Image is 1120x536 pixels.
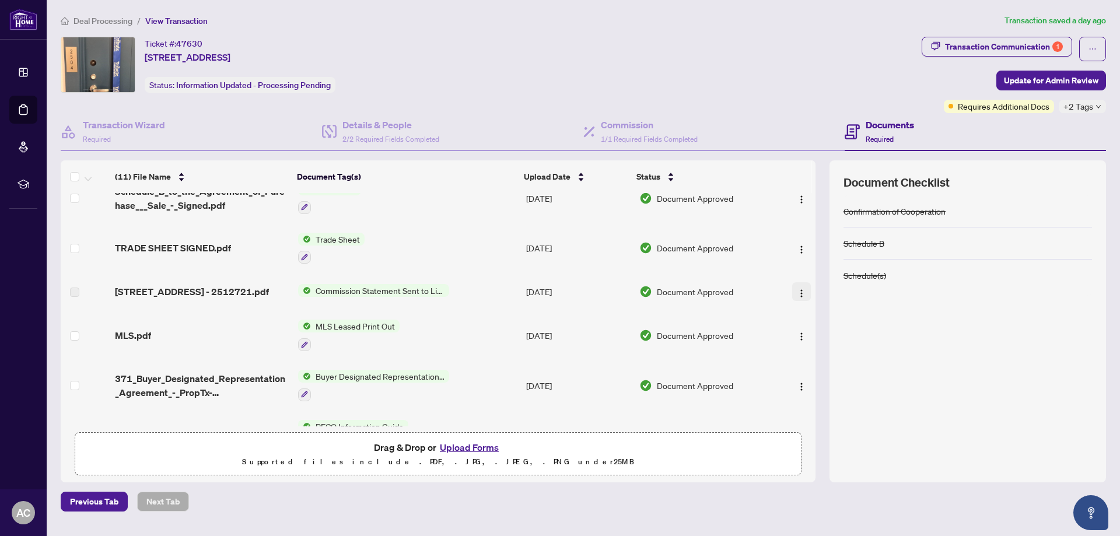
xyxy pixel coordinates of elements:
[792,326,811,345] button: Logo
[792,282,811,301] button: Logo
[636,170,660,183] span: Status
[958,100,1049,113] span: Requires Additional Docs
[342,118,439,132] h4: Details & People
[75,433,801,476] span: Drag & Drop orUpload FormsSupported files include .PDF, .JPG, .JPEG, .PNG under25MB
[115,372,288,400] span: 371_Buyer_Designated_Representation_Agreement_-_PropTx-[PERSON_NAME].pdf
[311,370,449,383] span: Buyer Designated Representation Agreement
[1063,100,1093,113] span: +2 Tags
[145,77,335,93] div: Status:
[298,420,408,451] button: Status IconRECO Information Guide
[115,170,171,183] span: (11) File Name
[524,170,570,183] span: Upload Date
[797,289,806,298] img: Logo
[137,14,141,27] li: /
[115,184,288,212] span: Schedule_B_to_the_Agreement_of_Purchase___Sale_-_Signed.pdf
[866,118,914,132] h4: Documents
[298,284,449,297] button: Status IconCommission Statement Sent to Listing Brokerage
[843,237,884,250] div: Schedule B
[657,329,733,342] span: Document Approved
[601,118,698,132] h4: Commission
[922,37,1072,57] button: Transaction Communication1
[521,411,635,461] td: [DATE]
[311,420,408,433] span: RECO Information Guide
[639,241,652,254] img: Document Status
[298,420,311,433] img: Status Icon
[797,382,806,391] img: Logo
[632,160,772,193] th: Status
[137,492,189,512] button: Next Tab
[1073,495,1108,530] button: Open asap
[145,16,208,26] span: View Transaction
[145,37,202,50] div: Ticket #:
[298,370,449,401] button: Status IconBuyer Designated Representation Agreement
[61,492,128,512] button: Previous Tab
[298,183,361,214] button: Status IconSchedule B
[866,135,894,143] span: Required
[115,328,151,342] span: MLS.pdf
[797,245,806,254] img: Logo
[1005,14,1106,27] article: Transaction saved a day ago
[342,135,439,143] span: 2/2 Required Fields Completed
[639,329,652,342] img: Document Status
[436,440,502,455] button: Upload Forms
[311,233,365,246] span: Trade Sheet
[1052,41,1063,52] div: 1
[1095,104,1101,110] span: down
[176,80,331,90] span: Information Updated - Processing Pending
[16,505,30,521] span: AC
[843,174,950,191] span: Document Checklist
[298,320,311,332] img: Status Icon
[521,273,635,310] td: [DATE]
[521,360,635,411] td: [DATE]
[110,160,292,193] th: (11) File Name
[797,195,806,204] img: Logo
[657,379,733,392] span: Document Approved
[792,239,811,257] button: Logo
[639,192,652,205] img: Document Status
[1004,71,1098,90] span: Update for Admin Review
[657,285,733,298] span: Document Approved
[843,205,946,218] div: Confirmation of Cooperation
[82,455,794,469] p: Supported files include .PDF, .JPG, .JPEG, .PNG under 25 MB
[945,37,1063,56] div: Transaction Communication
[639,379,652,392] img: Document Status
[311,320,400,332] span: MLS Leased Print Out
[83,135,111,143] span: Required
[792,189,811,208] button: Logo
[298,284,311,297] img: Status Icon
[797,332,806,341] img: Logo
[843,269,886,282] div: Schedule(s)
[521,223,635,274] td: [DATE]
[657,241,733,254] span: Document Approved
[61,37,135,92] img: IMG-E12168582_1.jpg
[298,233,365,264] button: Status IconTrade Sheet
[792,376,811,395] button: Logo
[298,233,311,246] img: Status Icon
[601,135,698,143] span: 1/1 Required Fields Completed
[996,71,1106,90] button: Update for Admin Review
[73,16,132,26] span: Deal Processing
[1088,45,1097,53] span: ellipsis
[311,284,449,297] span: Commission Statement Sent to Listing Brokerage
[298,320,400,351] button: Status IconMLS Leased Print Out
[9,9,37,30] img: logo
[70,492,118,511] span: Previous Tab
[657,192,733,205] span: Document Approved
[374,440,502,455] span: Drag & Drop or
[519,160,632,193] th: Upload Date
[521,173,635,223] td: [DATE]
[639,285,652,298] img: Document Status
[83,118,165,132] h4: Transaction Wizard
[176,38,202,49] span: 47630
[292,160,520,193] th: Document Tag(s)
[298,370,311,383] img: Status Icon
[61,17,69,25] span: home
[115,241,231,255] span: TRADE SHEET SIGNED.pdf
[521,310,635,360] td: [DATE]
[145,50,230,64] span: [STREET_ADDRESS]
[115,285,269,299] span: [STREET_ADDRESS] - 2512721.pdf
